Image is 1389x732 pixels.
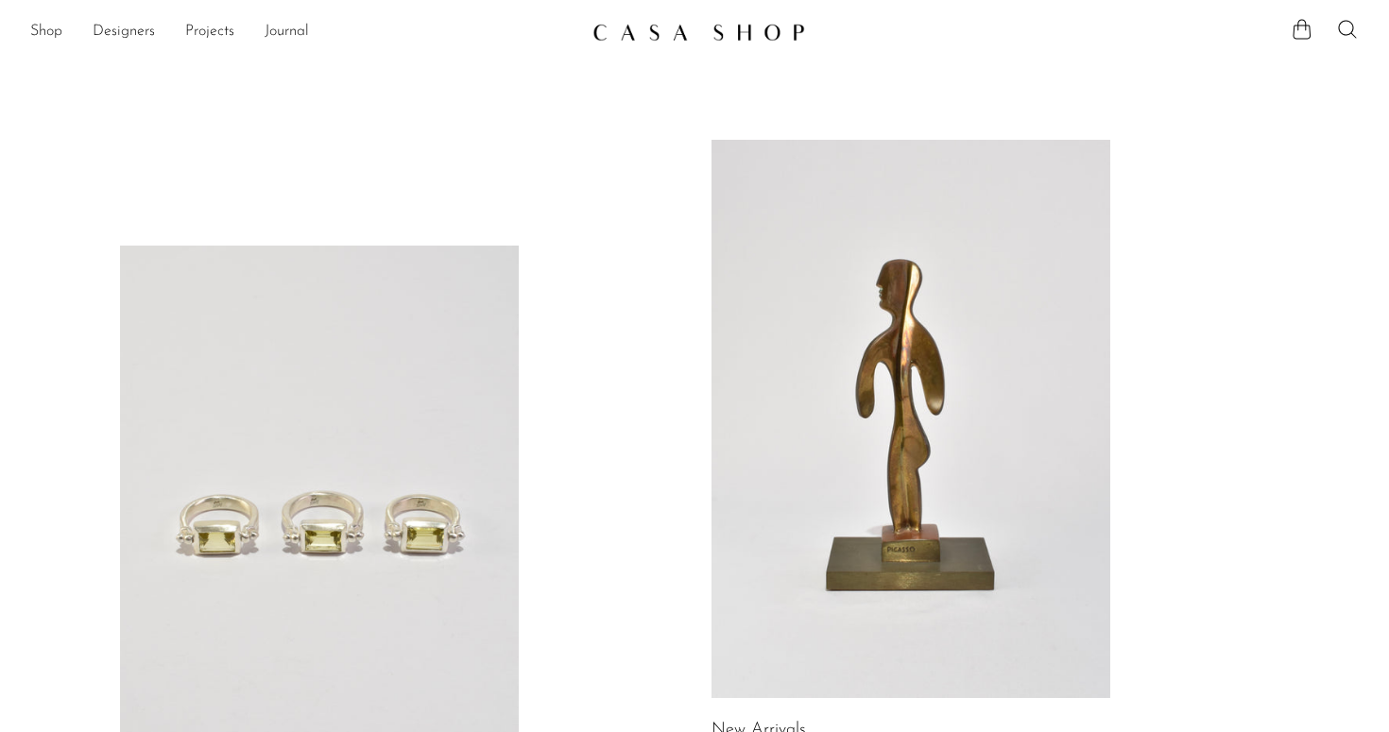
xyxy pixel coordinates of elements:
a: Projects [185,20,234,44]
a: Designers [93,20,155,44]
nav: Desktop navigation [30,16,577,48]
a: Journal [265,20,309,44]
a: Shop [30,20,62,44]
ul: NEW HEADER MENU [30,16,577,48]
